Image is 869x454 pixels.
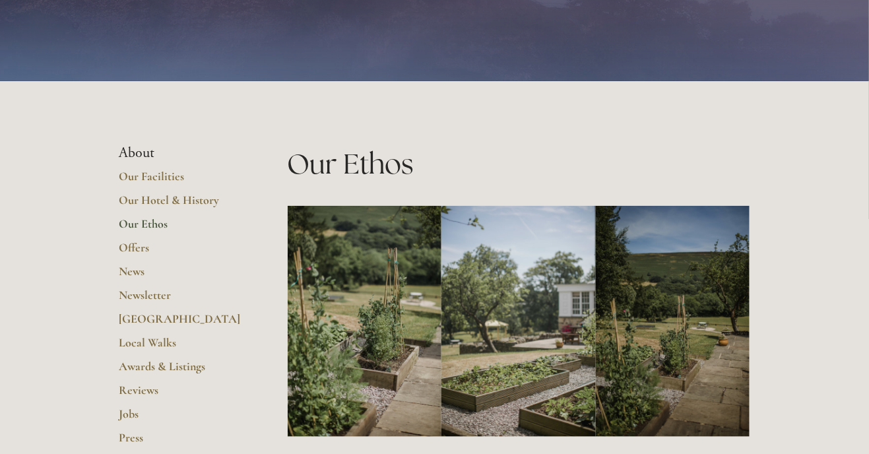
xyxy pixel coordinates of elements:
[119,216,245,240] a: Our Ethos
[119,359,245,383] a: Awards & Listings
[596,206,750,438] img: Photo of vegetable garden bed, Losehill Hotel
[288,145,750,183] h1: Our Ethos
[119,311,245,335] a: [GEOGRAPHIC_DATA]
[288,206,442,438] img: photos of the garden beds, Losehill Hotel
[119,264,245,288] a: News
[119,383,245,406] a: Reviews
[119,240,245,264] a: Offers
[119,193,245,216] a: Our Hotel & History
[441,206,596,438] img: vegetable garden bed, Losehill Hotel
[119,335,245,359] a: Local Walks
[119,430,245,454] a: Press
[119,406,245,430] a: Jobs
[119,169,245,193] a: Our Facilities
[119,288,245,311] a: Newsletter
[119,145,245,162] li: About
